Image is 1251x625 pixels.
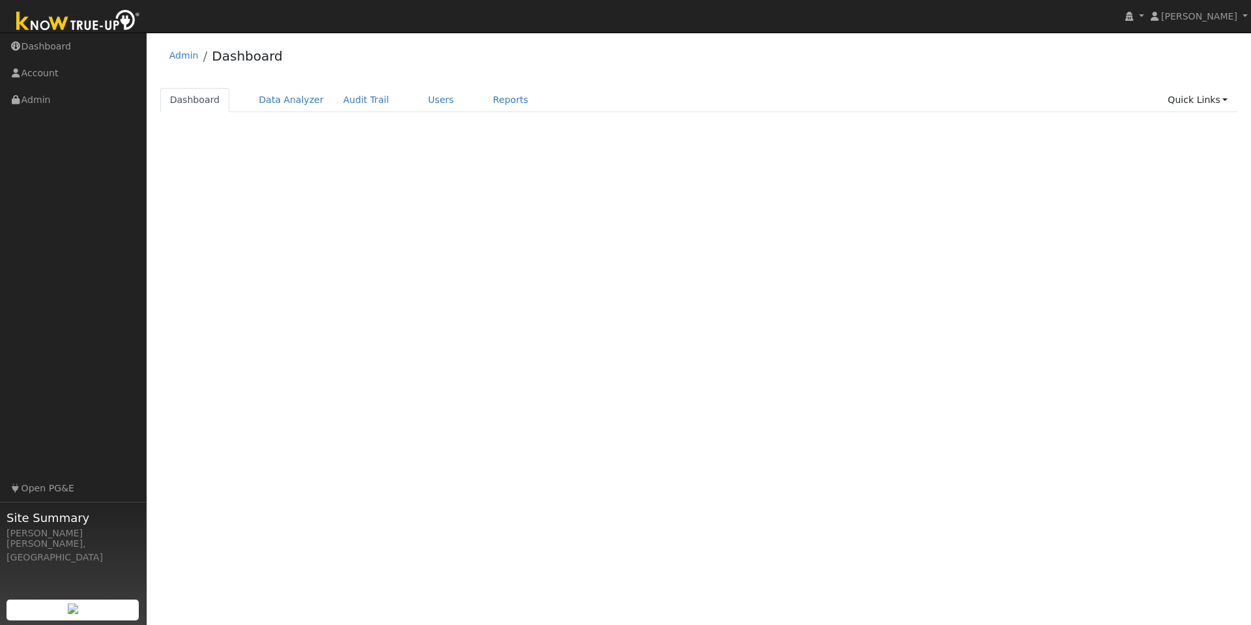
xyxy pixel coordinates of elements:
span: [PERSON_NAME] [1161,11,1237,22]
a: Audit Trail [334,88,399,112]
a: Dashboard [160,88,230,112]
div: [PERSON_NAME] [7,527,139,540]
a: Dashboard [212,48,283,64]
img: Know True-Up [10,7,147,36]
a: Admin [169,50,199,61]
div: [PERSON_NAME], [GEOGRAPHIC_DATA] [7,537,139,564]
span: Site Summary [7,509,139,527]
a: Quick Links [1158,88,1237,112]
a: Data Analyzer [249,88,334,112]
a: Reports [483,88,538,112]
img: retrieve [68,603,78,614]
a: Users [418,88,464,112]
